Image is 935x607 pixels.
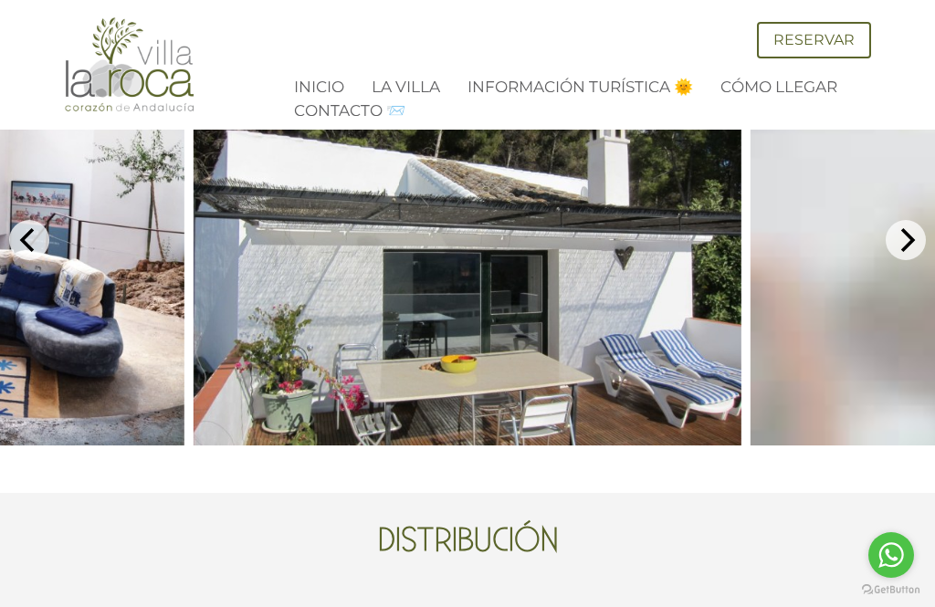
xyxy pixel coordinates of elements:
a: Go to whatsapp [868,532,914,578]
a: Inicio [294,78,344,96]
a: Contacto 📨 [294,101,405,120]
a: La Villa [372,78,440,96]
img: Villa La Roca - Situada en un tranquilo pueblo blanco de Montecorto , a 20 minutos de la ciudad m... [61,16,198,113]
a: Go to GetButton.io website [862,584,920,594]
a: Reservar [757,22,871,58]
a: Información Turística 🌞 [467,78,693,96]
a: Cómo Llegar [720,78,837,96]
button: Next [886,220,926,260]
button: Previous [9,220,49,260]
